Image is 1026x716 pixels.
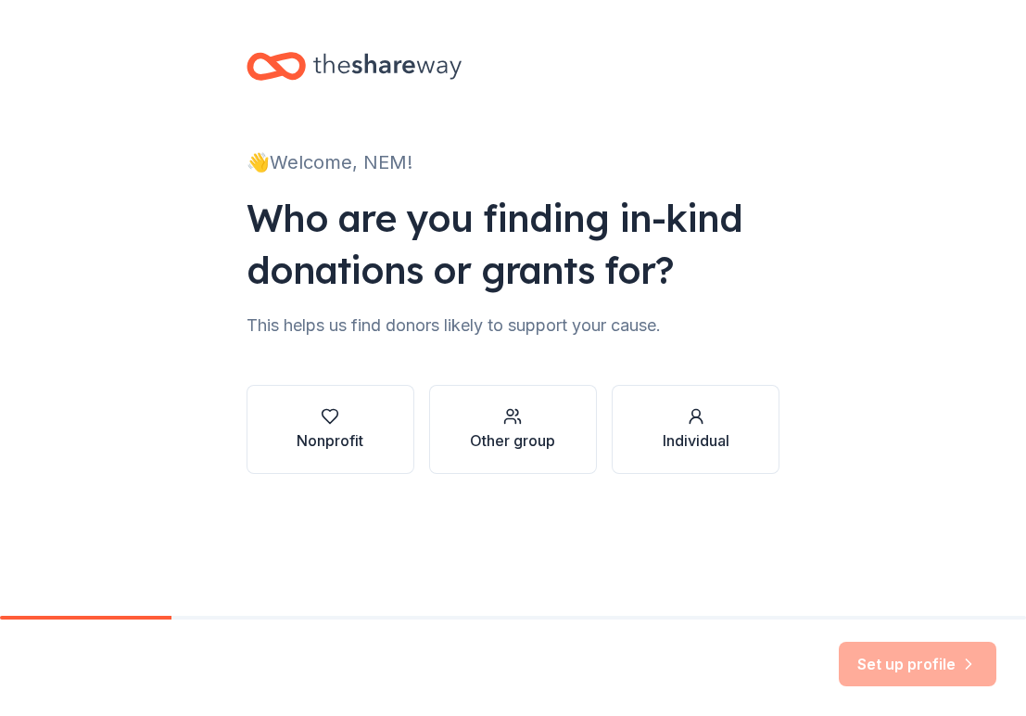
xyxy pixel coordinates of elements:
div: Individual [663,429,729,452]
div: 👋 Welcome, NEM! [247,147,780,177]
div: Who are you finding in-kind donations or grants for? [247,192,780,296]
div: This helps us find donors likely to support your cause. [247,311,780,340]
button: Nonprofit [247,385,414,474]
div: Nonprofit [297,429,363,452]
div: Other group [470,429,555,452]
button: Other group [429,385,597,474]
button: Individual [612,385,779,474]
